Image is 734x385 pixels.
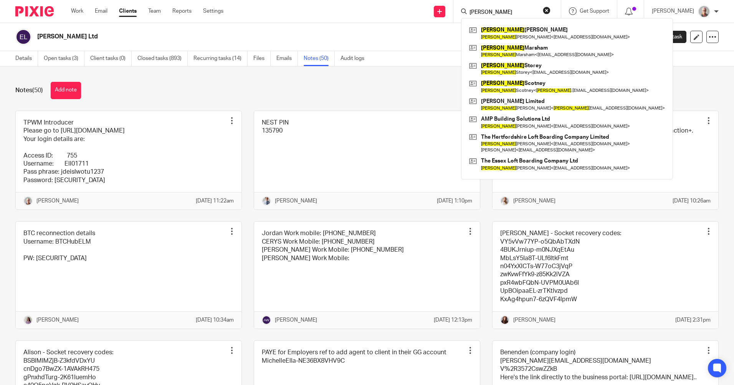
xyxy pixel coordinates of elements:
[95,7,107,15] a: Email
[203,7,223,15] a: Settings
[71,7,83,15] a: Work
[172,7,192,15] a: Reports
[437,197,472,205] p: [DATE] 1:10pm
[304,51,335,66] a: Notes (50)
[23,196,33,206] img: KR%20update.jpg
[275,197,317,205] p: [PERSON_NAME]
[500,315,509,325] img: IMG_0011.jpg
[434,316,472,324] p: [DATE] 12:13pm
[23,315,33,325] img: Olivia.jpg
[15,6,54,17] img: Pixie
[513,316,555,324] p: [PERSON_NAME]
[275,316,317,324] p: [PERSON_NAME]
[44,51,84,66] a: Open tasks (3)
[262,196,271,206] img: IMG_9924.jpg
[513,197,555,205] p: [PERSON_NAME]
[32,87,43,93] span: (50)
[15,51,38,66] a: Details
[36,316,79,324] p: [PERSON_NAME]
[193,51,248,66] a: Recurring tasks (14)
[276,51,298,66] a: Emails
[196,197,234,205] p: [DATE] 11:22am
[148,7,161,15] a: Team
[15,29,31,45] img: svg%3E
[543,7,550,14] button: Clear
[36,197,79,205] p: [PERSON_NAME]
[37,33,512,41] h2: [PERSON_NAME] Ltd
[675,316,711,324] p: [DATE] 2:31pm
[698,5,710,18] img: KR%20update.jpg
[652,7,694,15] p: [PERSON_NAME]
[51,82,81,99] button: Add note
[500,196,509,206] img: IMG_9968.jpg
[119,7,137,15] a: Clients
[253,51,271,66] a: Files
[137,51,188,66] a: Closed tasks (893)
[469,9,538,16] input: Search
[262,315,271,325] img: svg%3E
[90,51,132,66] a: Client tasks (0)
[673,197,711,205] p: [DATE] 10:26am
[15,86,43,95] h1: Notes
[580,8,609,14] span: Get Support
[196,316,234,324] p: [DATE] 10:34am
[341,51,370,66] a: Audit logs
